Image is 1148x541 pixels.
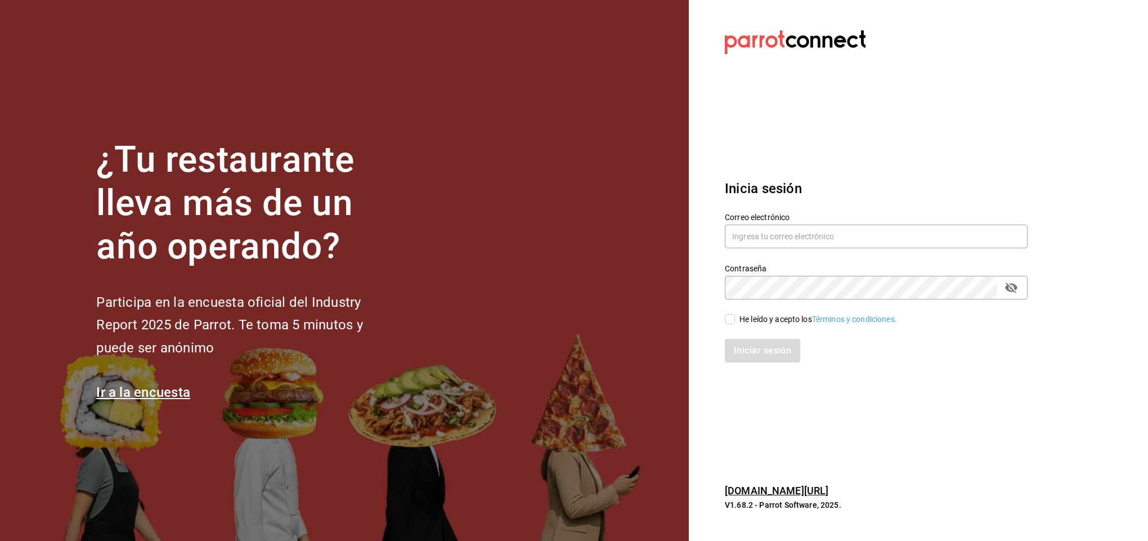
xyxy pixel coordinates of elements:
div: He leído y acepto los [739,314,897,325]
a: Ir a la encuesta [96,384,190,400]
button: passwordField [1002,278,1021,297]
h3: Inicia sesión [725,178,1028,199]
a: Términos y condiciones. [812,315,897,324]
label: Contraseña [725,265,1028,272]
h2: Participa en la encuesta oficial del Industry Report 2025 de Parrot. Te toma 5 minutos y puede se... [96,291,400,360]
p: V1.68.2 - Parrot Software, 2025. [725,499,1028,511]
label: Correo electrónico [725,213,1028,221]
h1: ¿Tu restaurante lleva más de un año operando? [96,138,400,268]
input: Ingresa tu correo electrónico [725,225,1028,248]
a: [DOMAIN_NAME][URL] [725,485,828,497]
